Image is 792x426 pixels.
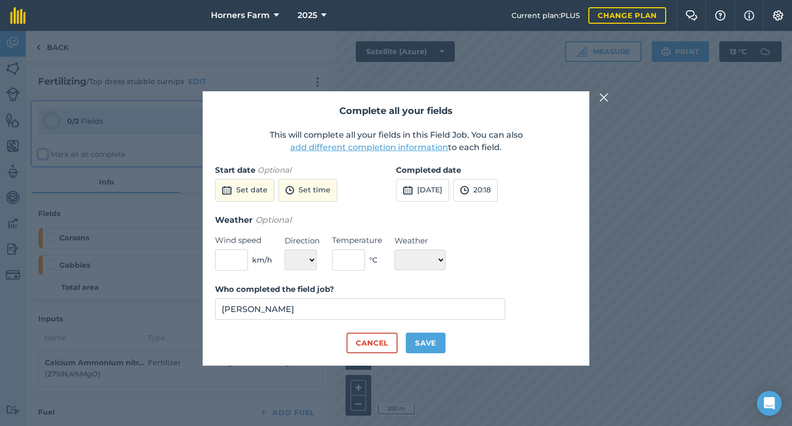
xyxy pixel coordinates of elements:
img: Two speech bubbles overlapping with the left bubble in the forefront [685,10,698,21]
button: Set date [215,179,274,202]
div: Open Intercom Messenger [757,391,782,416]
img: svg+xml;base64,PHN2ZyB4bWxucz0iaHR0cDovL3d3dy53My5vcmcvMjAwMC9zdmciIHdpZHRoPSIxNyIgaGVpZ2h0PSIxNy... [744,9,754,22]
img: svg+xml;base64,PD94bWwgdmVyc2lvbj0iMS4wIiBlbmNvZGluZz0idXRmLTgiPz4KPCEtLSBHZW5lcmF0b3I6IEFkb2JlIE... [222,184,232,196]
button: Cancel [346,333,398,353]
label: Weather [394,235,445,247]
button: Set time [278,179,337,202]
em: Optional [255,215,291,225]
span: Current plan : PLUS [511,10,580,21]
span: Horners Farm [211,9,270,22]
span: km/h [252,254,272,266]
button: add different completion information [290,141,448,154]
h3: Weather [215,214,577,227]
img: A cog icon [772,10,784,21]
label: Wind speed [215,234,272,247]
span: ° C [369,254,377,266]
strong: Start date [215,165,255,175]
span: 2025 [298,9,317,22]
strong: Who completed the field job? [215,284,334,294]
h2: Complete all your fields [215,104,577,119]
button: [DATE] [396,179,449,202]
img: svg+xml;base64,PHN2ZyB4bWxucz0iaHR0cDovL3d3dy53My5vcmcvMjAwMC9zdmciIHdpZHRoPSIyMiIgaGVpZ2h0PSIzMC... [599,91,608,104]
img: svg+xml;base64,PD94bWwgdmVyc2lvbj0iMS4wIiBlbmNvZGluZz0idXRmLTgiPz4KPCEtLSBHZW5lcmF0b3I6IEFkb2JlIE... [460,184,469,196]
em: Optional [257,165,291,175]
img: svg+xml;base64,PD94bWwgdmVyc2lvbj0iMS4wIiBlbmNvZGluZz0idXRmLTgiPz4KPCEtLSBHZW5lcmF0b3I6IEFkb2JlIE... [285,184,294,196]
img: fieldmargin Logo [10,7,26,24]
strong: Completed date [396,165,461,175]
label: Temperature [332,234,382,247]
button: Save [406,333,445,353]
label: Direction [285,235,320,247]
p: This will complete all your fields in this Field Job. You can also to each field. [215,129,577,154]
img: svg+xml;base64,PD94bWwgdmVyc2lvbj0iMS4wIiBlbmNvZGluZz0idXRmLTgiPz4KPCEtLSBHZW5lcmF0b3I6IEFkb2JlIE... [403,184,413,196]
img: A question mark icon [714,10,727,21]
a: Change plan [588,7,666,24]
button: 20:18 [453,179,498,202]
